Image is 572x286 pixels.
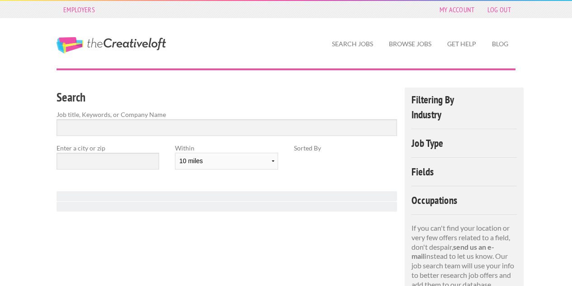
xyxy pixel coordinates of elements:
a: My Account [435,3,479,16]
label: Enter a city or zip [57,143,159,153]
a: Employers [59,3,99,16]
label: Within [175,143,278,153]
h4: Industry [411,109,517,120]
a: Blog [485,34,515,54]
a: Browse Jobs [382,34,439,54]
h4: Filtering By [411,94,517,105]
input: Search [57,119,397,136]
a: Search Jobs [325,34,380,54]
a: Get Help [440,34,483,54]
h3: Search [57,89,397,106]
h4: Job Type [411,138,517,148]
a: Log Out [483,3,515,16]
label: Job title, Keywords, or Company Name [57,110,397,119]
h4: Fields [411,166,517,177]
strong: send us an e-mail [411,242,494,261]
label: Sorted By [294,143,397,153]
a: The Creative Loft [57,37,166,53]
h4: Occupations [411,195,517,205]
